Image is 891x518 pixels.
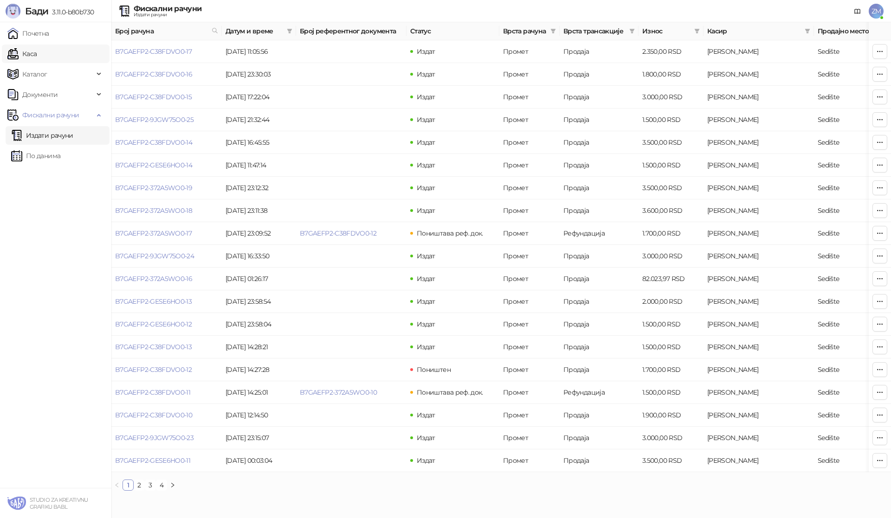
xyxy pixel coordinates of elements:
a: B7GAEFP2-GESE6HO0-12 [115,320,192,328]
td: Zoran Milić [704,268,814,290]
td: [DATE] 23:12:32 [222,177,296,199]
span: Издат [417,115,435,124]
td: [DATE] 23:58:04 [222,313,296,336]
td: Промет [499,154,560,177]
span: Издат [417,138,435,147]
td: Zoran Milić [704,63,814,86]
li: 3 [145,480,156,491]
td: 3.000,00 RSD [639,245,704,268]
img: Logo [6,4,20,19]
td: 1.900,00 RSD [639,404,704,427]
td: B7GAEFP2-372A5WO0-16 [111,268,222,290]
td: Zoran Milić [704,86,814,109]
a: B7GAEFP2-GESE6HO0-11 [115,456,190,465]
span: Издат [417,206,435,215]
span: Издат [417,320,435,328]
td: 1.700,00 RSD [639,222,704,245]
span: filter [287,28,292,34]
button: left [111,480,123,491]
td: [DATE] 01:26:17 [222,268,296,290]
td: Продаја [560,63,639,86]
span: Издат [417,456,435,465]
td: B7GAEFP2-9JGW75O0-25 [111,109,222,131]
td: Zoran Milić [704,222,814,245]
td: Zoran Milić [704,427,814,449]
td: B7GAEFP2-C38FDVO0-11 [111,381,222,404]
span: Касир [707,26,801,36]
td: Продаја [560,86,639,109]
td: [DATE] 14:27:28 [222,358,296,381]
li: Следећа страна [167,480,178,491]
a: 4 [156,480,167,490]
span: Документи [22,85,58,104]
th: Статус [407,22,499,40]
td: B7GAEFP2-C38FDVO0-14 [111,131,222,154]
td: Zoran Milić [704,358,814,381]
td: Продаја [560,154,639,177]
span: Издат [417,275,435,283]
span: filter [627,24,637,38]
td: Zoran Milić [704,290,814,313]
span: Фискални рачуни [22,106,79,124]
a: Документација [850,4,865,19]
span: Издат [417,252,435,260]
span: right [170,482,175,488]
td: Zoran Milić [704,177,814,199]
li: 1 [123,480,134,491]
a: B7GAEFP2-C38FDVO0-13 [115,343,192,351]
td: Промет [499,336,560,358]
td: Промет [499,199,560,222]
td: Продаја [560,109,639,131]
td: Zoran Milić [704,109,814,131]
a: 2 [134,480,144,490]
a: 1 [123,480,133,490]
a: B7GAEFP2-GESE6HO0-13 [115,297,192,306]
span: Поништен [417,365,451,374]
td: Промет [499,404,560,427]
span: Издат [417,184,435,192]
td: B7GAEFP2-9JGW75O0-23 [111,427,222,449]
td: [DATE] 11:05:56 [222,40,296,63]
td: Zoran Milić [704,40,814,63]
span: filter [805,28,810,34]
td: Продаја [560,177,639,199]
td: Продаја [560,199,639,222]
td: Промет [499,40,560,63]
span: Износ [642,26,691,36]
td: Промет [499,245,560,268]
span: Врста рачуна [503,26,547,36]
td: Продаја [560,268,639,290]
td: B7GAEFP2-372A5WO0-17 [111,222,222,245]
td: B7GAEFP2-C38FDVO0-16 [111,63,222,86]
td: Промет [499,449,560,472]
td: 3.000,00 RSD [639,86,704,109]
span: Издат [417,47,435,56]
span: Издат [417,343,435,351]
td: Промет [499,131,560,154]
span: filter [549,24,558,38]
td: Промет [499,86,560,109]
span: filter [285,24,294,38]
img: 64x64-companyLogo-4d0a4515-02ce-43d0-8af4-3da660a44a69.png [7,494,26,512]
span: filter [550,28,556,34]
div: Фискални рачуни [134,5,201,13]
td: 3.500,00 RSD [639,131,704,154]
td: Zoran Milić [704,404,814,427]
th: Врста трансакције [560,22,639,40]
td: [DATE] 00:03:04 [222,449,296,472]
td: B7GAEFP2-9JGW75O0-24 [111,245,222,268]
td: Продаја [560,449,639,472]
span: ZM [869,4,884,19]
a: B7GAEFP2-372A5WO0-17 [115,229,192,237]
td: Продаја [560,290,639,313]
td: [DATE] 11:47:14 [222,154,296,177]
td: [DATE] 23:11:38 [222,199,296,222]
td: 1.500,00 RSD [639,336,704,358]
td: Продаја [560,358,639,381]
span: Издат [417,297,435,306]
td: B7GAEFP2-GESE6HO0-13 [111,290,222,313]
td: [DATE] 23:09:52 [222,222,296,245]
a: B7GAEFP2-372A5WO0-19 [115,184,192,192]
a: B7GAEFP2-9JGW75O0-24 [115,252,194,260]
span: Број рачуна [115,26,208,36]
